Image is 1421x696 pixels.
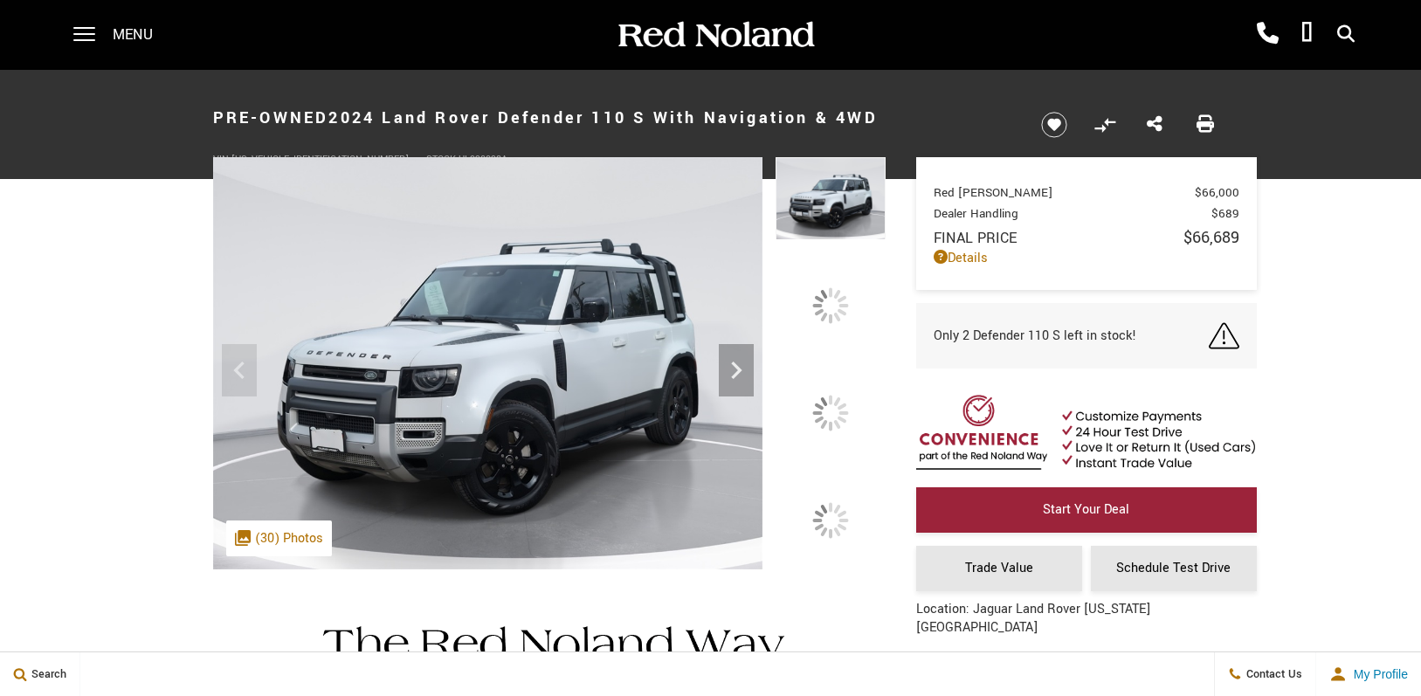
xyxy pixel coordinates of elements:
button: Save vehicle [1035,111,1073,139]
a: Details [934,249,1239,267]
span: My Profile [1347,667,1408,681]
span: $689 [1211,205,1239,222]
img: Used 2024 White Land Rover S image 1 [213,157,762,569]
img: Used 2024 White Land Rover S image 1 [776,157,886,240]
span: Trade Value [965,559,1033,577]
div: Location: Jaguar Land Rover [US_STATE][GEOGRAPHIC_DATA] [STREET_ADDRESS][US_STATE] [916,600,1257,686]
a: Schedule Test Drive [1091,546,1257,591]
span: VIN: [213,153,231,166]
a: Red [PERSON_NAME] $66,000 [934,184,1239,201]
span: Search [27,666,66,682]
a: Trade Value [916,546,1082,591]
a: Start Your Deal [916,487,1257,533]
span: Only 2 Defender 110 S left in stock! [934,327,1136,345]
a: Final Price $66,689 [934,226,1239,249]
span: Red [PERSON_NAME] [934,184,1195,201]
a: Print this Pre-Owned 2024 Land Rover Defender 110 S With Navigation & 4WD [1197,114,1214,136]
div: (30) Photos [226,520,332,556]
strong: Pre-Owned [213,107,329,129]
h1: 2024 Land Rover Defender 110 S With Navigation & 4WD [213,83,1012,153]
span: Start Your Deal [1043,500,1129,519]
span: [US_VEHICLE_IDENTIFICATION_NUMBER] [231,153,409,166]
button: Open user profile menu [1316,652,1421,696]
span: $66,000 [1195,184,1239,201]
a: Share this Pre-Owned 2024 Land Rover Defender 110 S With Navigation & 4WD [1147,114,1162,136]
div: Next [719,344,754,396]
span: Contact Us [1242,666,1302,682]
a: Dealer Handling $689 [934,205,1239,222]
img: Red Noland Auto Group [615,20,816,51]
span: Final Price [934,228,1183,248]
span: $66,689 [1183,226,1239,249]
span: Schedule Test Drive [1116,559,1231,577]
span: UL290098A [459,153,507,166]
button: Compare vehicle [1092,112,1118,138]
span: Stock: [426,153,459,166]
span: Dealer Handling [934,205,1211,222]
